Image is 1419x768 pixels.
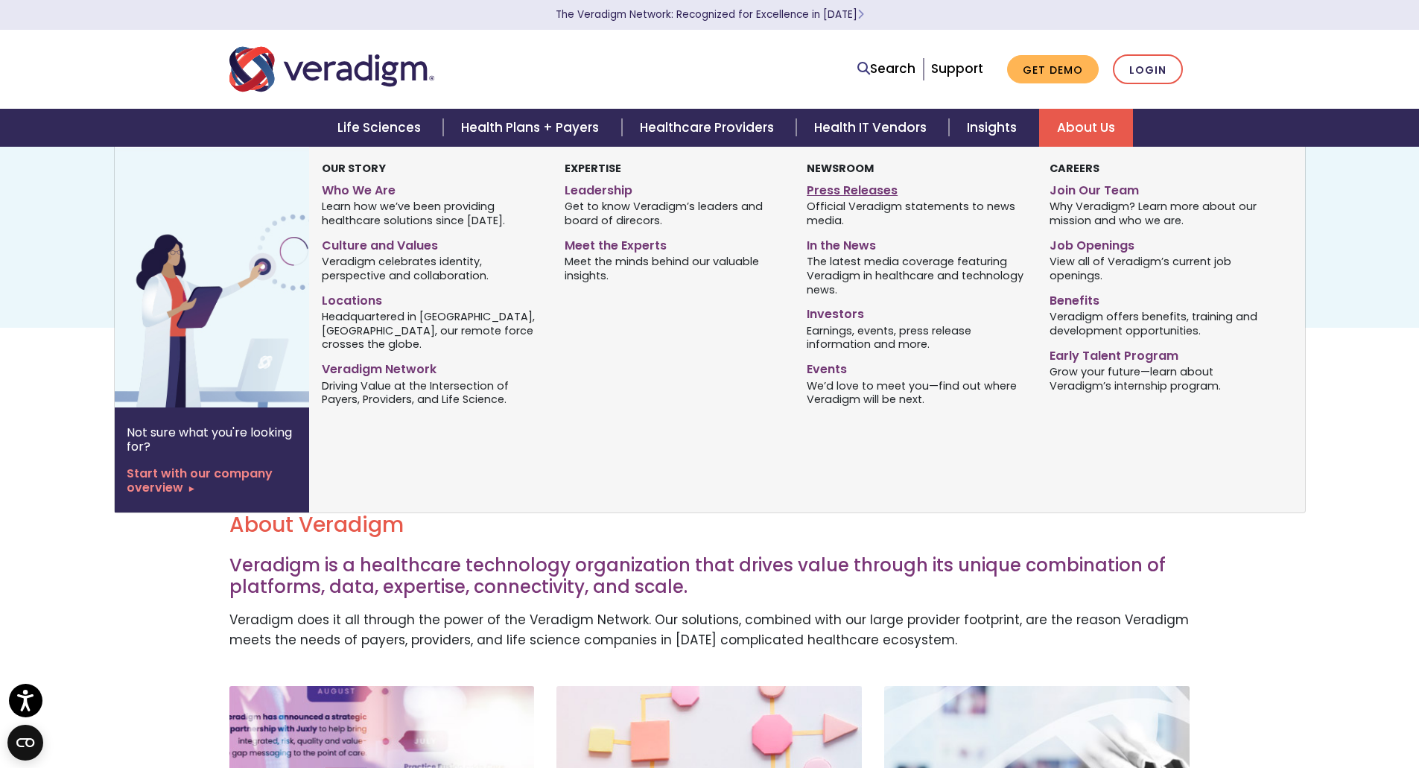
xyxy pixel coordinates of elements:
[1050,364,1269,393] span: Grow your future—learn about Veradigm’s internship program.
[229,45,434,94] img: Veradigm logo
[807,378,1026,407] span: We’d love to meet you—find out where Veradigm will be next.
[1050,199,1269,228] span: Why Veradigm? Learn more about our mission and who we are.
[857,7,864,22] span: Learn More
[127,466,297,495] a: Start with our company overview
[796,109,949,147] a: Health IT Vendors
[322,177,542,199] a: Who We Are
[807,301,1026,323] a: Investors
[1050,308,1269,337] span: Veradigm offers benefits, training and development opportunities.
[322,232,542,254] a: Culture and Values
[229,555,1190,598] h3: Veradigm is a healthcare technology organization that drives value through its unique combination...
[115,147,355,407] img: Vector image of Veradigm’s Story
[1050,343,1269,364] a: Early Talent Program
[229,610,1190,650] p: Veradigm does it all through the power of the Veradigm Network. Our solutions, combined with our ...
[1050,177,1269,199] a: Join Our Team
[229,512,1190,538] h2: About Veradigm
[322,378,542,407] span: Driving Value at the Intersection of Payers, Providers, and Life Science.
[807,254,1026,297] span: The latest media coverage featuring Veradigm in healthcare and technology news.
[565,177,784,199] a: Leadership
[322,199,542,228] span: Learn how we’ve been providing healthcare solutions since [DATE].
[443,109,621,147] a: Health Plans + Payers
[931,60,983,77] a: Support
[1050,288,1269,309] a: Benefits
[807,161,874,176] strong: Newsroom
[1050,161,1099,176] strong: Careers
[807,232,1026,254] a: In the News
[322,356,542,378] a: Veradigm Network
[127,425,297,454] p: Not sure what you're looking for?
[857,59,915,79] a: Search
[1113,54,1183,85] a: Login
[1050,232,1269,254] a: Job Openings
[322,308,542,352] span: Headquartered in [GEOGRAPHIC_DATA], [GEOGRAPHIC_DATA], our remote force crosses the globe.
[807,177,1026,199] a: Press Releases
[7,725,43,761] button: Open CMP widget
[807,323,1026,352] span: Earnings, events, press release information and more.
[322,161,386,176] strong: Our Story
[565,161,621,176] strong: Expertise
[320,109,443,147] a: Life Sciences
[322,288,542,309] a: Locations
[807,356,1026,378] a: Events
[322,254,542,283] span: Veradigm celebrates identity, perspective and collaboration.
[1007,55,1099,84] a: Get Demo
[949,109,1039,147] a: Insights
[1050,254,1269,283] span: View all of Veradigm’s current job openings.
[556,7,864,22] a: The Veradigm Network: Recognized for Excellence in [DATE]Learn More
[565,254,784,283] span: Meet the minds behind our valuable insights.
[565,232,784,254] a: Meet the Experts
[565,199,784,228] span: Get to know Veradigm’s leaders and board of direcors.
[1039,109,1133,147] a: About Us
[807,199,1026,228] span: Official Veradigm statements to news media.
[622,109,796,147] a: Healthcare Providers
